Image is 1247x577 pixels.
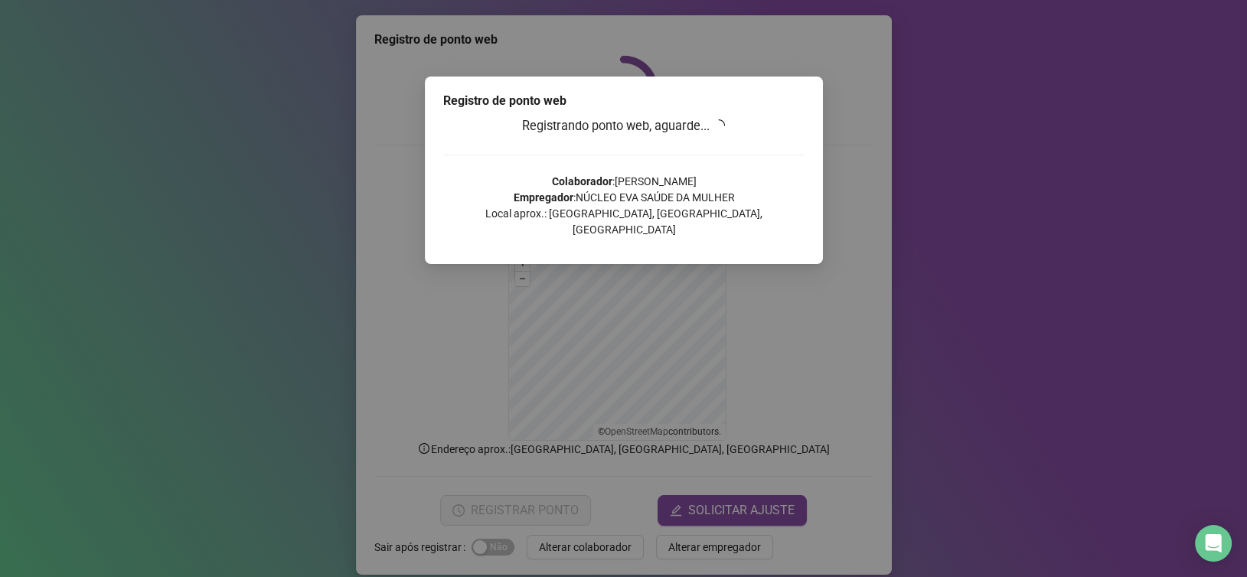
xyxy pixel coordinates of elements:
strong: Colaborador [551,175,612,187]
div: Registro de ponto web [443,92,805,110]
div: Open Intercom Messenger [1195,525,1232,562]
h3: Registrando ponto web, aguarde... [443,116,805,136]
span: loading [711,118,726,132]
strong: Empregador [513,191,573,204]
p: : [PERSON_NAME] : NÚCLEO EVA SAÚDE DA MULHER Local aprox.: [GEOGRAPHIC_DATA], [GEOGRAPHIC_DATA], ... [443,174,805,238]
